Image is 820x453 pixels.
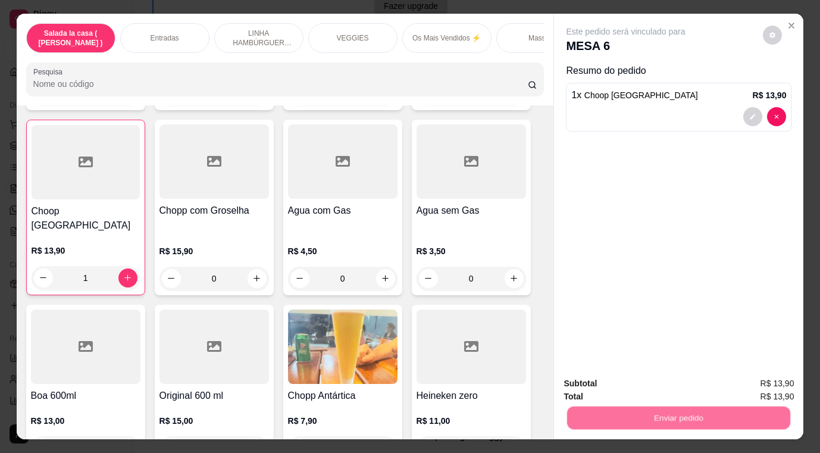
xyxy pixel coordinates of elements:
button: decrease-product-quantity [419,269,438,288]
span: Choop [GEOGRAPHIC_DATA] [584,90,698,100]
label: Pesquisa [33,67,67,77]
p: MESA 6 [566,38,685,54]
p: R$ 13,00 [31,415,140,427]
p: Entradas [151,33,179,43]
button: increase-product-quantity [505,269,524,288]
h4: Chopp Antártica [288,389,398,403]
input: Pesquisa [33,78,528,90]
p: R$ 3,50 [417,245,526,257]
button: decrease-product-quantity [767,107,786,126]
p: Os Mais Vendidos ⚡️ [412,33,481,43]
h4: Chopp com Groselha [159,204,269,218]
p: LINHA HAMBÚRGUER ANGUS [224,29,293,48]
img: product-image [288,310,398,384]
h4: Original 600 ml [159,389,269,403]
button: increase-product-quantity [376,269,395,288]
p: R$ 11,00 [417,415,526,427]
p: R$ 13,90 [32,245,140,257]
h4: Agua com Gas [288,204,398,218]
p: 1 x [571,88,697,102]
h2: Deseja registrar o cliente que fez esse pedido? [572,345,776,354]
p: R$ 15,00 [159,415,269,427]
p: R$ 15,90 [159,245,269,257]
p: Massas [528,33,553,43]
button: Close [782,16,801,35]
button: decrease-product-quantity [162,269,181,288]
p: R$ 4,50 [288,245,398,257]
button: increase-product-quantity [118,268,137,288]
button: increase-product-quantity [248,269,267,288]
button: decrease-product-quantity [290,269,309,288]
p: Resumo do pedido [566,64,791,78]
p: VEGGIES [337,33,369,43]
h4: Choop [GEOGRAPHIC_DATA] [32,204,140,233]
p: R$ 13,90 [753,89,787,101]
p: Salada la casa ( [PERSON_NAME] ) [36,29,105,48]
h4: Heineken zero [417,389,526,403]
p: Essa é uma forma de identificar quem consumiu cada item na mesa e facilitar o pagamento do consumo. [572,354,776,373]
button: decrease-product-quantity [743,107,762,126]
button: Enviar pedido [567,407,790,430]
button: decrease-product-quantity [763,26,782,45]
button: Não registrar e enviar pedido [594,377,697,396]
p: R$ 7,90 [288,415,398,427]
h4: Boa 600ml [31,389,140,403]
button: decrease-product-quantity [34,268,53,288]
button: Sim, quero registrar [703,377,777,396]
p: Este pedido será vinculado para [566,26,685,38]
h4: Agua sem Gas [417,204,526,218]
